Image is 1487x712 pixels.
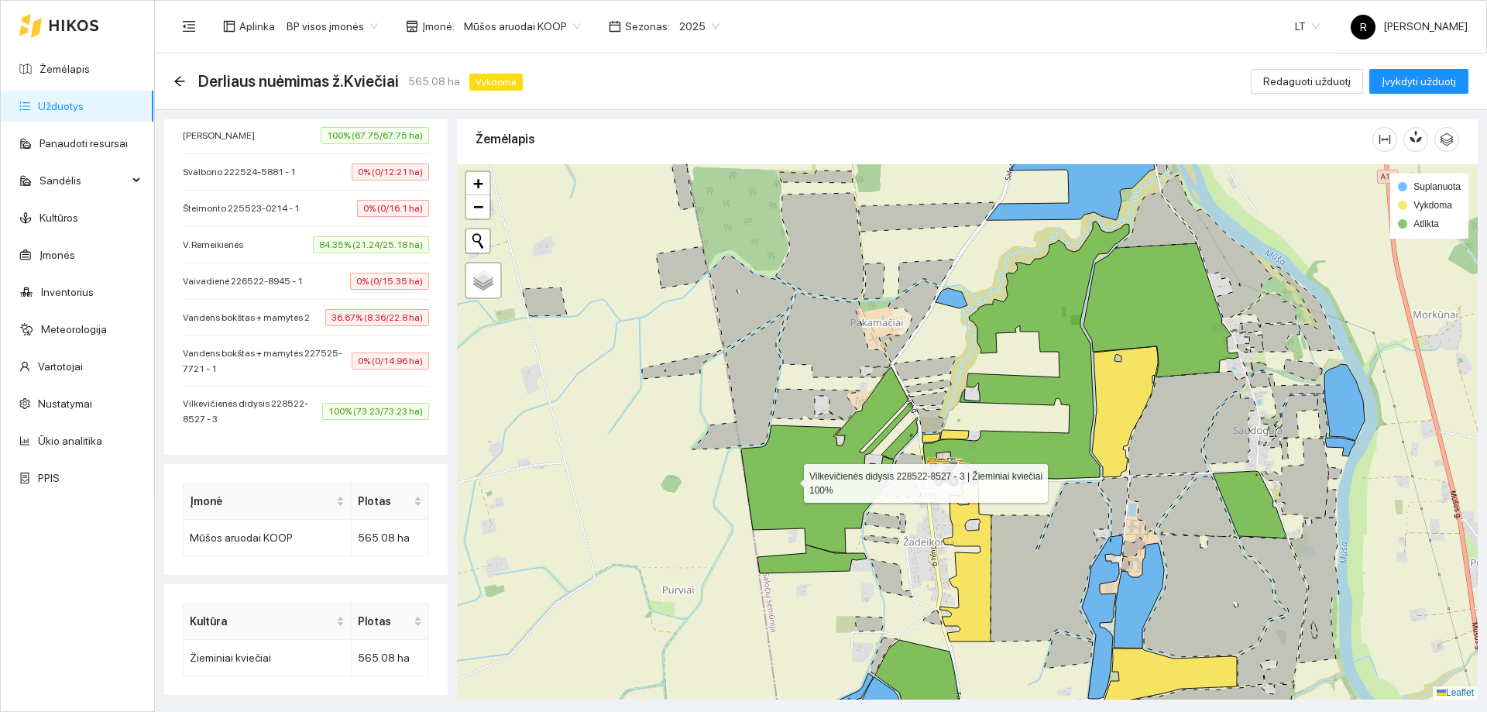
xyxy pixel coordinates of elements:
[350,273,429,290] span: 0% (0/15.35 ha)
[173,11,204,42] button: menu-fold
[352,604,429,640] th: this column's title is Plotas,this column is sortable
[352,483,429,520] th: this column's title is Plotas,this column is sortable
[39,165,128,196] span: Sandėlis
[184,520,352,556] td: Mūšos aruodai KOOP
[321,127,429,144] span: 100% (67.75/67.75 ha)
[1263,73,1351,90] span: Redaguoti užduotį
[1413,200,1452,211] span: Vykdoma
[1413,218,1439,229] span: Atlikta
[422,18,455,35] span: Įmonė :
[183,396,322,427] span: Vilkevičienės didysis 228522-8527 - 3
[223,20,235,33] span: layout
[287,15,378,38] span: BP visos įmonės
[1372,127,1397,152] button: column-width
[352,640,429,676] td: 565.08 ha
[183,164,304,180] span: Svalbono 222524-5881 - 1
[39,63,90,75] a: Žemėlapis
[198,69,399,94] span: Derliaus nuėmimas ž.Kviečiai
[466,172,489,195] a: Zoom in
[1251,75,1363,88] a: Redaguoti užduotį
[466,195,489,218] a: Zoom out
[679,15,719,38] span: 2025
[183,128,263,143] span: [PERSON_NAME]
[184,604,352,640] th: this column's title is Kultūra,this column is sortable
[464,15,581,38] span: Mūšos aruodai KOOP
[358,493,410,510] span: Plotas
[184,483,352,520] th: this column's title is Įmonė,this column is sortable
[39,212,78,224] a: Kultūros
[408,73,460,90] span: 565.08 ha
[466,263,500,298] a: Layers
[357,200,429,217] span: 0% (0/16.1 ha)
[41,286,94,298] a: Inventorius
[466,229,489,253] button: Initiate a new search
[313,236,429,253] span: 84.35% (21.24/25.18 ha)
[473,174,483,193] span: +
[38,435,102,447] a: Ūkio analitika
[625,18,670,35] span: Sezonas :
[1382,73,1456,90] span: Įvykdyti užduotį
[173,75,186,88] span: arrow-left
[609,20,621,33] span: calendar
[473,197,483,216] span: −
[173,75,186,88] div: Atgal
[38,100,84,112] a: Užduotys
[183,201,307,216] span: Šteimonto 225523-0214 - 1
[1351,20,1468,33] span: [PERSON_NAME]
[1369,69,1468,94] button: Įvykdyti užduotį
[38,360,83,373] a: Vartotojai
[352,353,429,370] span: 0% (0/14.96 ha)
[325,309,429,326] span: 36.67% (8.36/22.8 ha)
[322,403,429,420] span: 100% (73.23/73.23 ha)
[184,640,352,676] td: Žieminiai kviečiai
[358,613,410,630] span: Plotas
[239,18,277,35] span: Aplinka :
[406,20,418,33] span: shop
[1251,69,1363,94] button: Redaguoti užduotį
[1437,687,1474,698] a: Leaflet
[38,472,60,484] a: PPIS
[476,117,1372,161] div: Žemėlapis
[1373,133,1396,146] span: column-width
[1295,15,1320,38] span: LT
[1413,181,1461,192] span: Suplanuota
[352,520,429,556] td: 565.08 ha
[39,137,128,150] a: Panaudoti resursai
[183,310,318,325] span: Vandens bokštas + mamytės 2
[41,323,107,335] a: Meteorologija
[183,346,352,377] span: Vandens bokštas + mamytės 227525-7721 - 1
[183,237,251,253] span: V. Remeikienės
[1360,15,1367,40] span: R
[352,163,429,181] span: 0% (0/12.21 ha)
[190,493,333,510] span: Įmonė
[182,19,196,33] span: menu-fold
[183,273,311,289] span: Vaivadienė 226522-8945 - 1
[39,249,75,261] a: Įmonės
[38,397,92,410] a: Nustatymai
[469,74,523,91] span: Vykdoma
[190,613,333,630] span: Kultūra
